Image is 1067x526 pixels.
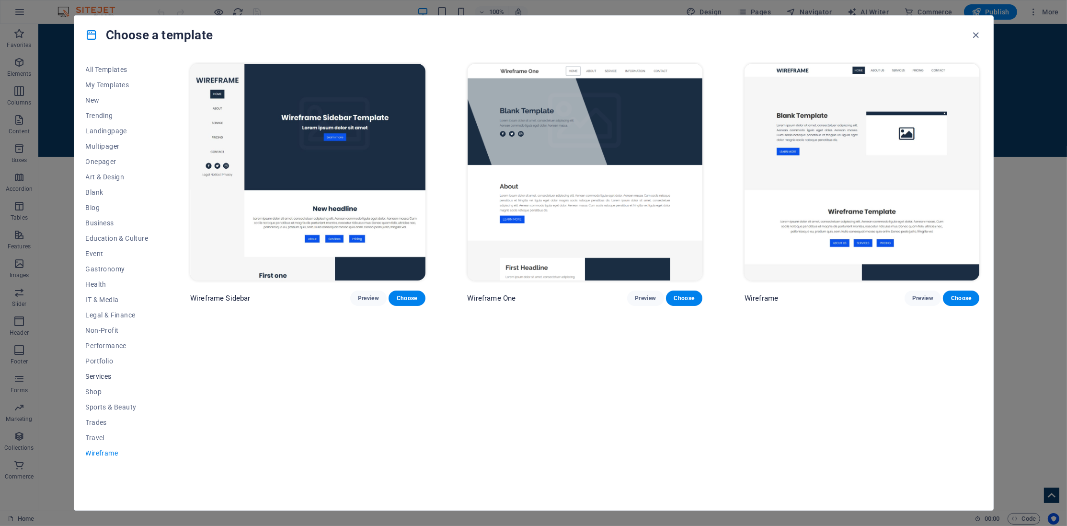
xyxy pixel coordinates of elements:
[389,291,425,306] button: Choose
[86,281,149,288] span: Health
[86,127,149,135] span: Landingpage
[905,291,941,306] button: Preview
[190,293,250,303] p: Wireframe Sidebar
[86,399,149,415] button: Sports & Beauty
[86,384,149,399] button: Shop
[86,204,149,211] span: Blog
[745,64,979,281] img: Wireframe
[86,112,149,119] span: Trending
[468,64,702,281] img: Wireframe One
[86,307,149,323] button: Legal & Finance
[358,294,379,302] span: Preview
[86,185,149,200] button: Blank
[86,169,149,185] button: Art & Design
[86,292,149,307] button: IT & Media
[86,123,149,139] button: Landingpage
[190,64,425,281] img: Wireframe Sidebar
[86,369,149,384] button: Services
[86,338,149,353] button: Performance
[674,294,695,302] span: Choose
[86,231,149,246] button: Education & Culture
[943,291,979,306] button: Choose
[86,158,149,165] span: Onepager
[86,353,149,369] button: Portfolio
[951,294,972,302] span: Choose
[86,265,149,273] span: Gastronomy
[86,27,213,43] h4: Choose a template
[86,62,149,77] button: All Templates
[86,188,149,196] span: Blank
[86,373,149,380] span: Services
[627,291,664,306] button: Preview
[86,296,149,304] span: IT & Media
[86,96,149,104] span: New
[86,154,149,169] button: Onepager
[86,66,149,73] span: All Templates
[745,293,778,303] p: Wireframe
[86,261,149,277] button: Gastronomy
[912,294,933,302] span: Preview
[86,388,149,396] span: Shop
[666,291,702,306] button: Choose
[86,434,149,442] span: Travel
[86,277,149,292] button: Health
[86,449,149,457] span: Wireframe
[86,342,149,350] span: Performance
[86,77,149,93] button: My Templates
[86,219,149,227] span: Business
[86,173,149,181] span: Art & Design
[86,200,149,215] button: Blog
[86,139,149,154] button: Multipager
[86,234,149,242] span: Education & Culture
[86,93,149,108] button: New
[86,419,149,426] span: Trades
[396,294,417,302] span: Choose
[86,445,149,461] button: Wireframe
[86,246,149,261] button: Event
[86,430,149,445] button: Travel
[86,357,149,365] span: Portfolio
[86,81,149,89] span: My Templates
[468,293,516,303] p: Wireframe One
[86,403,149,411] span: Sports & Beauty
[86,415,149,430] button: Trades
[350,291,387,306] button: Preview
[86,250,149,257] span: Event
[86,327,149,334] span: Non-Profit
[86,142,149,150] span: Multipager
[86,108,149,123] button: Trending
[86,311,149,319] span: Legal & Finance
[86,215,149,231] button: Business
[86,323,149,338] button: Non-Profit
[635,294,656,302] span: Preview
